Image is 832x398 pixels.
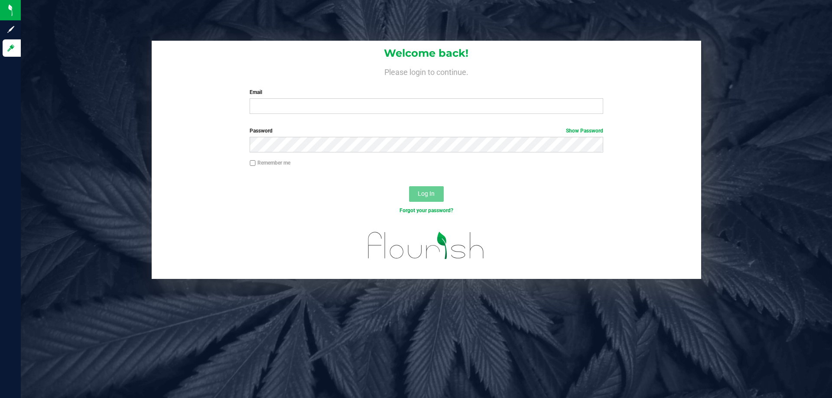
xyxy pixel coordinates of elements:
[6,44,15,52] inline-svg: Log in
[152,48,701,59] h1: Welcome back!
[250,159,290,167] label: Remember me
[250,128,273,134] span: Password
[152,66,701,76] h4: Please login to continue.
[400,207,453,214] a: Forgot your password?
[250,160,256,166] input: Remember me
[250,88,603,96] label: Email
[566,128,603,134] a: Show Password
[409,186,444,202] button: Log In
[357,223,495,268] img: flourish_logo.svg
[6,25,15,34] inline-svg: Sign up
[418,190,435,197] span: Log In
